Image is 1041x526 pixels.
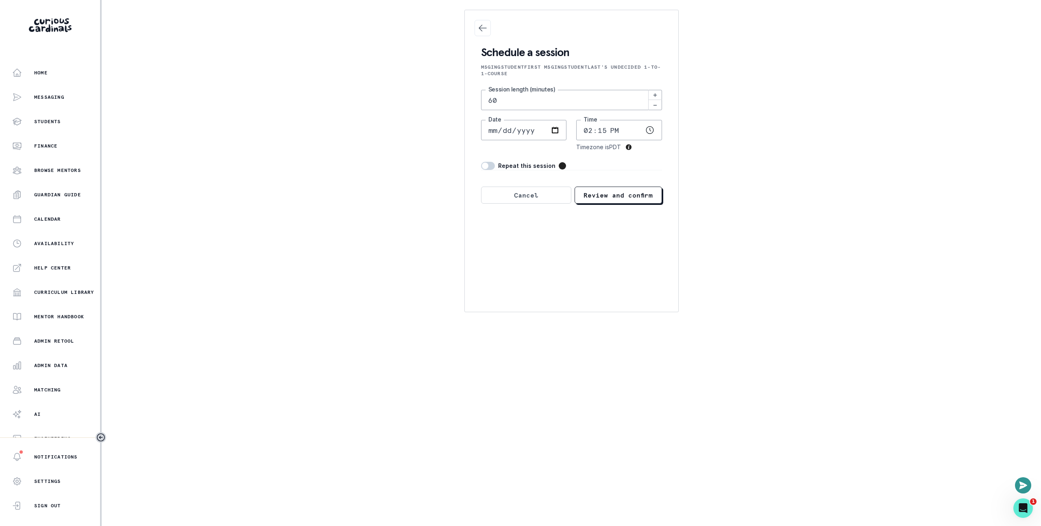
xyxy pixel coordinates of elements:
button: Review and confirm [575,187,662,204]
label: Repeat this session [498,162,555,170]
p: Availability [34,240,74,247]
p: Notifications [34,454,78,460]
p: Admin Data [34,362,68,369]
p: Home [34,70,48,76]
p: msgingStudentFirst msgingStudentLast's Undecided 1-to-1-course [481,64,662,77]
p: Settings [34,478,61,485]
p: Curriculum Library [34,289,94,296]
p: Matching [34,387,61,393]
p: Finance [34,143,57,149]
p: Help Center [34,265,71,271]
p: Messaging [34,94,64,100]
h2: Schedule a session [481,46,662,59]
p: Calendar [34,216,61,222]
p: AI [34,411,41,417]
p: Engineering [34,435,71,442]
p: Browse Mentors [34,167,81,174]
div: Timezone is PDT [576,143,662,150]
div: Tooltip anchor [625,143,632,151]
p: Sign Out [34,502,61,509]
p: Mentor Handbook [34,313,84,320]
p: Guardian Guide [34,191,81,198]
p: Admin Retool [34,338,74,344]
button: Open or close messaging widget [1015,477,1031,493]
button: Toggle sidebar [96,432,106,443]
p: Students [34,118,61,125]
span: 1 [1030,498,1037,505]
button: Close Scheduling [475,20,491,36]
button: Cancel [481,187,572,204]
div: Tooltip anchor [559,162,566,170]
iframe: Intercom live chat [1013,498,1033,518]
img: Curious Cardinals Logo [29,18,72,32]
